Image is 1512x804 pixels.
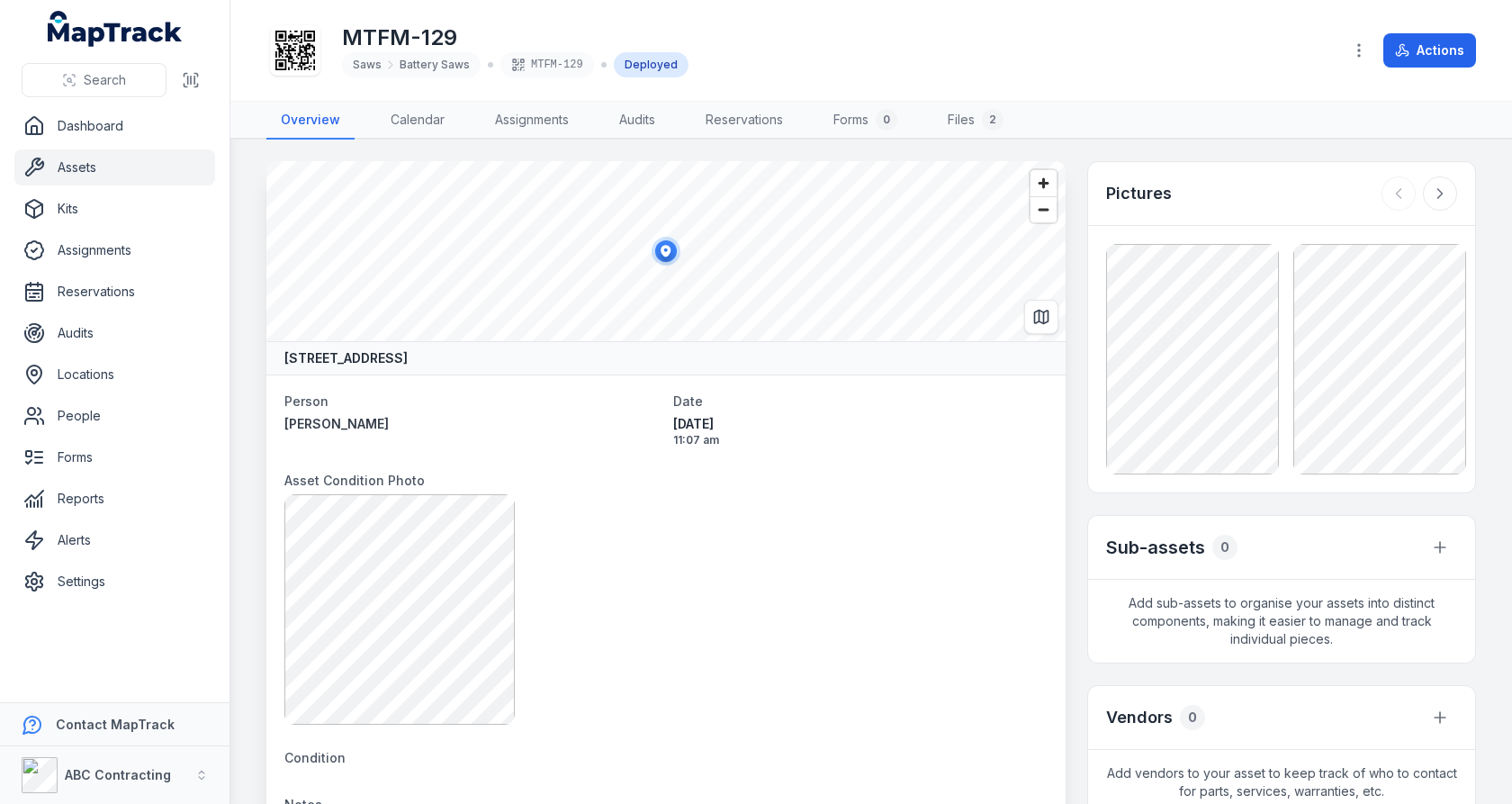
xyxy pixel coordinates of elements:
[266,102,355,140] a: Overview
[65,767,171,782] strong: ABC Contracting
[691,102,797,140] a: Reservations
[1030,170,1057,196] button: Zoom in
[1383,33,1476,68] button: Actions
[1106,181,1172,206] h3: Pictures
[614,52,688,77] div: Deployed
[1024,300,1058,334] button: Switch to Map View
[400,58,470,72] span: Battery Saws
[342,23,688,52] h1: MTFM-129
[673,393,703,409] span: Date
[1088,580,1475,663] span: Add sub-assets to organise your assets into distinct components, making it easier to manage and t...
[14,108,215,144] a: Dashboard
[84,71,126,89] span: Search
[605,102,670,140] a: Audits
[284,750,346,765] span: Condition
[22,63,166,97] button: Search
[481,102,583,140] a: Assignments
[14,564,215,600] a: Settings
[673,433,1048,447] span: 11:07 am
[284,349,408,367] strong: [STREET_ADDRESS]
[266,161,1066,341] canvas: Map
[376,102,459,140] a: Calendar
[14,398,215,434] a: People
[14,315,215,351] a: Audits
[1212,535,1237,560] div: 0
[500,52,594,77] div: MTFM-129
[284,393,328,409] span: Person
[982,109,1003,131] div: 2
[673,415,1048,433] span: [DATE]
[14,481,215,517] a: Reports
[14,357,215,393] a: Locations
[876,109,897,131] div: 0
[14,232,215,268] a: Assignments
[819,102,912,140] a: Forms0
[14,439,215,475] a: Forms
[14,274,215,310] a: Reservations
[284,473,425,488] span: Asset Condition Photo
[1030,196,1057,222] button: Zoom out
[14,149,215,185] a: Assets
[673,415,1048,447] time: 23/05/2025, 11:07:29 am
[14,522,215,558] a: Alerts
[933,102,1018,140] a: Files2
[284,415,659,433] a: [PERSON_NAME]
[1106,705,1173,730] h3: Vendors
[1180,705,1205,730] div: 0
[56,717,175,732] strong: Contact MapTrack
[353,58,382,72] span: Saws
[14,191,215,227] a: Kits
[48,11,183,47] a: MapTrack
[1106,535,1205,560] h2: Sub-assets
